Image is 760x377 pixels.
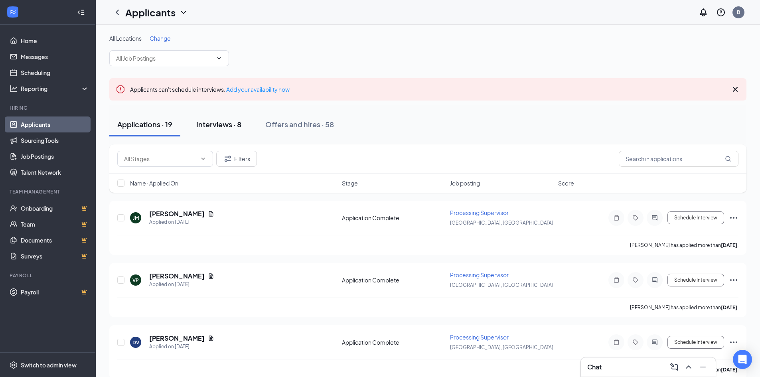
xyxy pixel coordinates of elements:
[21,85,89,93] div: Reporting
[113,8,122,17] svg: ChevronLeft
[117,119,172,129] div: Applications · 19
[450,179,480,187] span: Job posting
[630,304,738,311] p: [PERSON_NAME] has applied more than .
[21,148,89,164] a: Job Postings
[132,277,139,284] div: VP
[342,276,445,284] div: Application Complete
[208,273,214,279] svg: Document
[450,344,553,350] span: [GEOGRAPHIC_DATA], [GEOGRAPHIC_DATA]
[342,214,445,222] div: Application Complete
[684,362,693,372] svg: ChevronUp
[130,86,290,93] span: Applicants can't schedule interviews.
[21,361,77,369] div: Switch to admin view
[682,361,695,373] button: ChevronUp
[630,242,738,249] p: [PERSON_NAME] has applied more than .
[10,105,87,111] div: Hiring
[631,215,640,221] svg: Tag
[612,339,621,345] svg: Note
[21,248,89,264] a: SurveysCrown
[721,304,737,310] b: [DATE]
[10,272,87,279] div: Payroll
[216,151,257,167] button: Filter Filters
[450,271,509,278] span: Processing Supervisor
[669,362,679,372] svg: ComposeMessage
[631,339,640,345] svg: Tag
[619,151,738,167] input: Search in applications
[450,282,553,288] span: [GEOGRAPHIC_DATA], [GEOGRAPHIC_DATA]
[77,8,85,16] svg: Collapse
[149,209,205,218] h5: [PERSON_NAME]
[124,154,197,163] input: All Stages
[10,188,87,195] div: Team Management
[697,361,709,373] button: Minimize
[116,85,125,94] svg: Error
[109,35,142,42] span: All Locations
[698,362,708,372] svg: Minimize
[730,85,740,94] svg: Cross
[729,338,738,347] svg: Ellipses
[612,215,621,221] svg: Note
[729,213,738,223] svg: Ellipses
[10,85,18,93] svg: Analysis
[226,86,290,93] a: Add your availability now
[737,9,740,16] div: B
[721,367,737,373] b: [DATE]
[725,156,731,162] svg: MagnifyingGlass
[132,339,139,346] div: DV
[587,363,602,371] h3: Chat
[130,179,178,187] span: Name · Applied On
[612,277,621,283] svg: Note
[21,132,89,148] a: Sourcing Tools
[558,179,574,187] span: Score
[149,272,205,280] h5: [PERSON_NAME]
[265,119,334,129] div: Offers and hires · 58
[133,215,139,221] div: JM
[450,334,509,341] span: Processing Supervisor
[21,164,89,180] a: Talent Network
[125,6,176,19] h1: Applicants
[342,179,358,187] span: Stage
[729,275,738,285] svg: Ellipses
[21,33,89,49] a: Home
[179,8,188,17] svg: ChevronDown
[21,116,89,132] a: Applicants
[21,284,89,300] a: PayrollCrown
[10,361,18,369] svg: Settings
[650,215,659,221] svg: ActiveChat
[116,54,213,63] input: All Job Postings
[721,242,737,248] b: [DATE]
[650,339,659,345] svg: ActiveChat
[200,156,206,162] svg: ChevronDown
[150,35,171,42] span: Change
[450,220,553,226] span: [GEOGRAPHIC_DATA], [GEOGRAPHIC_DATA]
[208,211,214,217] svg: Document
[21,216,89,232] a: TeamCrown
[196,119,241,129] div: Interviews · 8
[149,218,214,226] div: Applied on [DATE]
[208,335,214,341] svg: Document
[668,361,681,373] button: ComposeMessage
[149,334,205,343] h5: [PERSON_NAME]
[21,232,89,248] a: DocumentsCrown
[342,338,445,346] div: Application Complete
[631,277,640,283] svg: Tag
[716,8,726,17] svg: QuestionInfo
[699,8,708,17] svg: Notifications
[149,280,214,288] div: Applied on [DATE]
[450,209,509,216] span: Processing Supervisor
[667,211,724,224] button: Schedule Interview
[223,154,233,164] svg: Filter
[650,277,659,283] svg: ActiveChat
[21,49,89,65] a: Messages
[9,8,17,16] svg: WorkstreamLogo
[733,350,752,369] div: Open Intercom Messenger
[216,55,222,61] svg: ChevronDown
[21,65,89,81] a: Scheduling
[21,200,89,216] a: OnboardingCrown
[149,343,214,351] div: Applied on [DATE]
[667,274,724,286] button: Schedule Interview
[667,336,724,349] button: Schedule Interview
